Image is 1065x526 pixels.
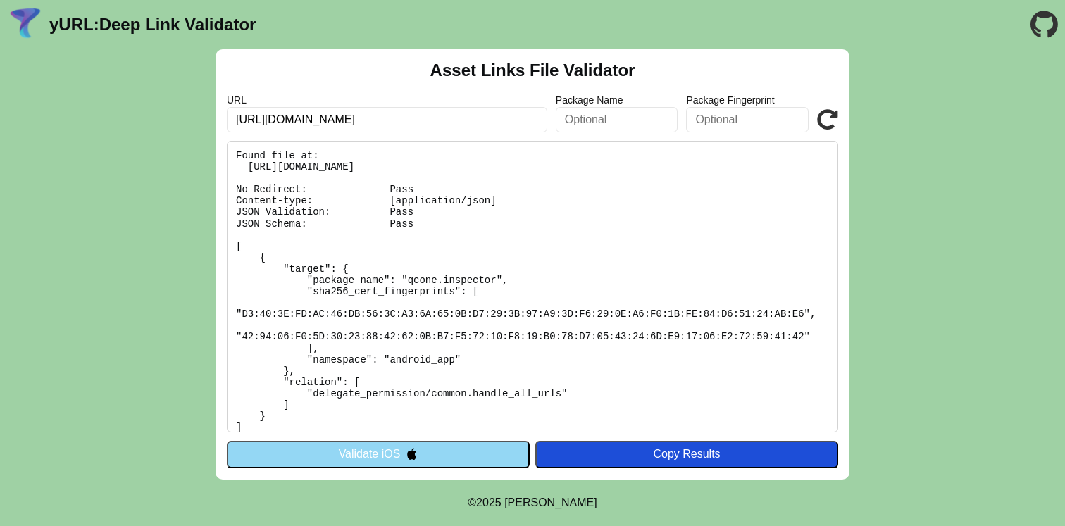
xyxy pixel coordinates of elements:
pre: Found file at: [URL][DOMAIN_NAME] No Redirect: Pass Content-type: [application/json] JSON Validat... [227,141,838,432]
img: yURL Logo [7,6,44,43]
label: URL [227,94,547,106]
input: Required [227,107,547,132]
input: Optional [686,107,809,132]
input: Optional [556,107,678,132]
h2: Asset Links File Validator [430,61,635,80]
div: Copy Results [542,448,831,461]
label: Package Name [556,94,678,106]
a: Michael Ibragimchayev's Personal Site [504,496,597,508]
label: Package Fingerprint [686,94,809,106]
button: Copy Results [535,441,838,468]
span: 2025 [476,496,502,508]
a: yURL:Deep Link Validator [49,15,256,35]
footer: © [468,480,597,526]
button: Validate iOS [227,441,530,468]
img: appleIcon.svg [406,448,418,460]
